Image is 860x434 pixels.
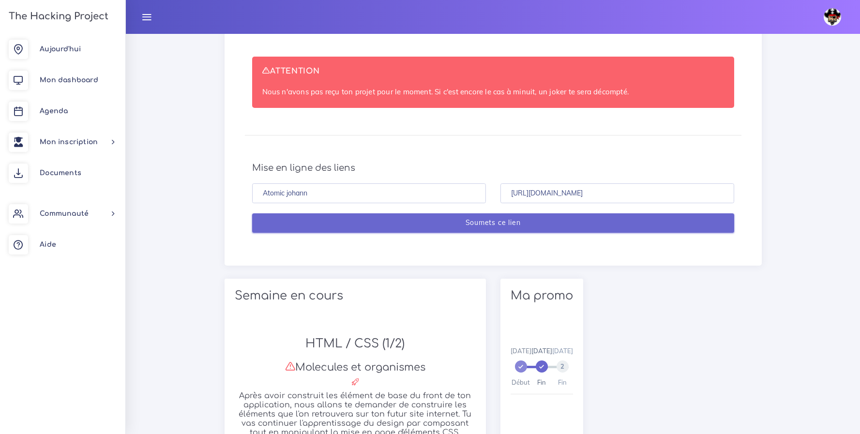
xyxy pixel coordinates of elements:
span: [DATE] [511,347,531,355]
h3: The Hacking Project [6,11,108,22]
h2: Ma promo [511,289,573,303]
p: Nous n'avons pas reçu ton projet pour le moment. Si c'est encore le cas à minuit, un joker te ser... [262,86,724,98]
h4: ATTENTION [262,67,724,76]
h3: Molecules et organismes [235,361,476,374]
span: Mon dashboard [40,76,98,84]
span: Communauté [40,210,89,217]
span: Aide [40,241,56,248]
span: Aujourd'hui [40,45,81,53]
span: 0 [515,360,527,373]
span: Documents [40,169,81,177]
span: 1 [536,360,548,373]
input: Nom du lien [252,183,486,203]
h2: HTML / CSS (1/2) [235,337,476,351]
span: 2 [557,360,569,373]
h2: Semaine en cours [235,289,476,303]
span: [DATE] [531,347,552,355]
span: Fin [558,378,567,386]
span: Fin [537,378,546,386]
span: Début [512,378,530,386]
h4: Mise en ligne des liens [252,163,734,173]
span: Mon inscription [40,138,98,146]
input: URL du project [500,183,734,203]
span: [DATE] [552,347,573,355]
input: Soumets ce lien [252,213,734,233]
img: avatar [824,8,841,26]
span: Agenda [40,107,68,115]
